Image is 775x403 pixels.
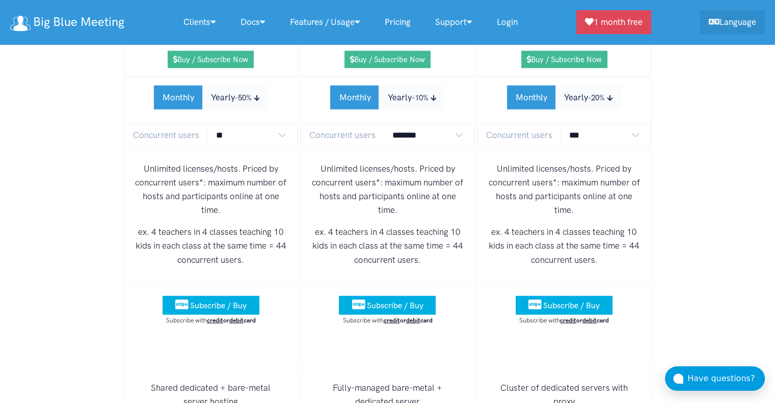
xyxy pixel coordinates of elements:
strong: or card [207,316,256,324]
small: Subscribe with [342,316,432,324]
span: Concurrent users [124,123,208,147]
a: Docs [228,11,278,33]
u: credit [383,316,399,324]
p: Unlimited licenses/hosts. Priced by concurrent users*: maximum number of hosts and participants o... [486,162,643,218]
button: Yearly-10% [379,86,444,110]
button: Monthly [507,86,556,110]
u: debit [406,316,420,324]
iframe: PayPal [160,334,262,352]
img: logo [10,16,31,31]
button: Yearly-20% [555,86,621,110]
div: Subscription Period [507,86,621,110]
p: ex. 4 teachers in 4 classes teaching 10 kids in each class at the same time = 44 concurrent users. [132,225,290,267]
a: Clients [171,11,228,33]
small: -20% [588,93,605,102]
a: Login [485,11,530,33]
iframe: PayPal [513,334,615,352]
strong: or card [383,316,432,324]
span: Subscribe / Buy [366,301,423,310]
span: Subscribe / Buy [190,301,247,310]
button: Have questions? [665,366,765,391]
p: Unlimited licenses/hosts. Priced by concurrent users*: maximum number of hosts and participants o... [132,162,290,218]
p: ex. 4 teachers in 4 classes teaching 10 kids in each class at the same time = 44 concurrent users. [486,225,643,267]
iframe: PayPal [336,334,438,352]
span: Concurrent users [301,123,384,147]
a: Pricing [372,11,423,33]
p: Unlimited licenses/hosts. Priced by concurrent users*: maximum number of hosts and participants o... [309,162,466,218]
button: Yearly-50% [202,86,268,110]
p: ex. 4 teachers in 4 classes teaching 10 kids in each class at the same time = 44 concurrent users. [309,225,466,267]
div: Have questions? [687,372,765,385]
small: Subscribe with [519,316,609,324]
u: debit [229,316,244,324]
small: -10% [411,93,428,102]
a: Big Blue Meeting [10,11,124,33]
a: Buy / Subscribe Now [168,51,254,68]
u: debit [582,316,597,324]
a: 1 month free [576,10,651,34]
div: Subscription Period [154,86,268,110]
small: -50% [235,93,252,102]
a: Language [700,10,765,34]
span: Concurrent users [477,123,561,147]
strong: or card [560,316,609,324]
u: credit [207,316,223,324]
small: Subscribe with [166,316,256,324]
button: Monthly [154,86,203,110]
button: Monthly [330,86,379,110]
u: credit [560,316,576,324]
span: Subscribe / Buy [543,301,600,310]
div: Subscription Period [330,86,444,110]
a: Buy / Subscribe Now [344,51,431,68]
a: Support [423,11,485,33]
a: Features / Usage [278,11,372,33]
a: Buy / Subscribe Now [521,51,607,68]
